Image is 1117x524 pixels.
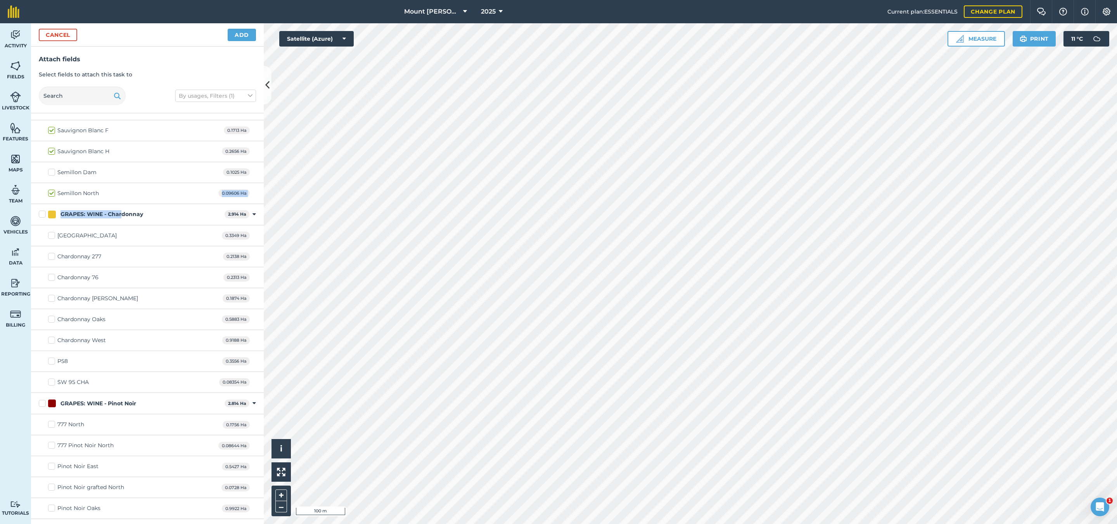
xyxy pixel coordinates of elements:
span: 11 ° C [1071,31,1083,47]
span: 1 [1107,498,1113,504]
img: svg+xml;base64,PD94bWwgdmVyc2lvbj0iMS4wIiBlbmNvZGluZz0idXRmLTgiPz4KPCEtLSBHZW5lcmF0b3I6IEFkb2JlIE... [10,501,21,508]
div: Pinot Noir East [57,462,99,470]
span: 0.9922 Ha [222,505,250,513]
img: svg+xml;base64,PHN2ZyB4bWxucz0iaHR0cDovL3d3dy53My5vcmcvMjAwMC9zdmciIHdpZHRoPSIxOSIgaGVpZ2h0PSIyNC... [114,91,121,100]
div: Pinot Noir Oaks [57,504,100,512]
img: svg+xml;base64,PD94bWwgdmVyc2lvbj0iMS4wIiBlbmNvZGluZz0idXRmLTgiPz4KPCEtLSBHZW5lcmF0b3I6IEFkb2JlIE... [10,91,21,103]
div: Pinot Noir grafted North [57,483,124,491]
div: 777 North [57,420,84,429]
button: – [275,501,287,512]
span: 0.5427 Ha [222,463,250,471]
iframe: Intercom live chat [1091,498,1109,516]
img: svg+xml;base64,PD94bWwgdmVyc2lvbj0iMS4wIiBlbmNvZGluZz0idXRmLTgiPz4KPCEtLSBHZW5lcmF0b3I6IEFkb2JlIE... [10,215,21,227]
span: 0.2138 Ha [223,252,250,261]
span: Mount [PERSON_NAME] [404,7,460,16]
span: Current plan : ESSENTIALS [887,7,958,16]
div: P58 [57,357,68,365]
button: Satellite (Azure) [279,31,354,47]
div: Semillon Dam [57,168,97,176]
img: svg+xml;base64,PD94bWwgdmVyc2lvbj0iMS4wIiBlbmNvZGluZz0idXRmLTgiPz4KPCEtLSBHZW5lcmF0b3I6IEFkb2JlIE... [10,246,21,258]
button: Measure [948,31,1005,47]
div: SW 95 CHA [57,378,89,386]
img: svg+xml;base64,PHN2ZyB4bWxucz0iaHR0cDovL3d3dy53My5vcmcvMjAwMC9zdmciIHdpZHRoPSIxNyIgaGVpZ2h0PSIxNy... [1081,7,1089,16]
span: 0.5883 Ha [222,315,250,323]
div: Sauvignon Blanc F [57,126,109,135]
div: Sauvignon Blanc H [57,147,109,156]
button: i [271,439,291,458]
strong: 2.914 Ha [228,211,246,217]
img: svg+xml;base64,PD94bWwgdmVyc2lvbj0iMS4wIiBlbmNvZGluZz0idXRmLTgiPz4KPCEtLSBHZW5lcmF0b3I6IEFkb2JlIE... [10,29,21,41]
div: GRAPES: WINE - Pinot Noir [61,399,136,408]
span: 0.09606 Ha [218,189,250,197]
button: Cancel [39,29,77,41]
button: + [275,489,287,501]
div: 777 Pinot Noir North [57,441,114,450]
div: Chardonnay 277 [57,252,101,261]
img: Ruler icon [956,35,964,43]
span: 0.3556 Ha [222,357,250,365]
span: 0.0728 Ha [221,484,250,492]
button: 11 °C [1063,31,1109,47]
img: Two speech bubbles overlapping with the left bubble in the forefront [1037,8,1046,16]
img: svg+xml;base64,PHN2ZyB4bWxucz0iaHR0cDovL3d3dy53My5vcmcvMjAwMC9zdmciIHdpZHRoPSI1NiIgaGVpZ2h0PSI2MC... [10,153,21,165]
span: 2025 [481,7,496,16]
div: Chardonnay 76 [57,273,99,282]
span: 0.1025 Ha [223,168,250,176]
img: A cog icon [1102,8,1111,16]
strong: 2.814 Ha [228,401,246,406]
h3: Attach fields [39,54,256,64]
img: svg+xml;base64,PHN2ZyB4bWxucz0iaHR0cDovL3d3dy53My5vcmcvMjAwMC9zdmciIHdpZHRoPSI1NiIgaGVpZ2h0PSI2MC... [10,60,21,72]
span: 0.1874 Ha [223,294,250,303]
button: By usages, Filters (1) [175,90,256,102]
span: i [280,444,282,453]
img: fieldmargin Logo [8,5,19,18]
span: 0.1713 Ha [224,126,250,135]
img: svg+xml;base64,PHN2ZyB4bWxucz0iaHR0cDovL3d3dy53My5vcmcvMjAwMC9zdmciIHdpZHRoPSIxOSIgaGVpZ2h0PSIyNC... [1020,34,1027,43]
span: 0.3349 Ha [222,232,250,240]
span: 0.08644 Ha [218,442,250,450]
img: svg+xml;base64,PD94bWwgdmVyc2lvbj0iMS4wIiBlbmNvZGluZz0idXRmLTgiPz4KPCEtLSBHZW5lcmF0b3I6IEFkb2JlIE... [10,184,21,196]
span: 0.08354 Ha [219,378,250,386]
img: A question mark icon [1058,8,1068,16]
div: Chardonnay West [57,336,106,344]
button: Add [228,29,256,41]
div: GRAPES: WINE - Chardonnay [61,210,143,218]
div: Semillon North [57,189,99,197]
span: 0.2656 Ha [222,147,250,156]
img: svg+xml;base64,PHN2ZyB4bWxucz0iaHR0cDovL3d3dy53My5vcmcvMjAwMC9zdmciIHdpZHRoPSI1NiIgaGVpZ2h0PSI2MC... [10,122,21,134]
img: svg+xml;base64,PD94bWwgdmVyc2lvbj0iMS4wIiBlbmNvZGluZz0idXRmLTgiPz4KPCEtLSBHZW5lcmF0b3I6IEFkb2JlIE... [10,277,21,289]
p: Select fields to attach this task to [39,70,256,79]
div: Chardonnay Oaks [57,315,105,323]
input: Search [39,86,126,105]
img: svg+xml;base64,PD94bWwgdmVyc2lvbj0iMS4wIiBlbmNvZGluZz0idXRmLTgiPz4KPCEtLSBHZW5lcmF0b3I6IEFkb2JlIE... [1089,31,1105,47]
img: svg+xml;base64,PD94bWwgdmVyc2lvbj0iMS4wIiBlbmNvZGluZz0idXRmLTgiPz4KPCEtLSBHZW5lcmF0b3I6IEFkb2JlIE... [10,308,21,320]
img: Four arrows, one pointing top left, one top right, one bottom right and the last bottom left [277,468,285,476]
span: 0.2313 Ha [223,273,250,282]
div: Chardonnay [PERSON_NAME] [57,294,138,303]
a: Change plan [964,5,1022,18]
div: [GEOGRAPHIC_DATA] [57,232,117,240]
button: Print [1013,31,1056,47]
span: 0.1756 Ha [223,421,250,429]
span: 0.9188 Ha [222,336,250,344]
